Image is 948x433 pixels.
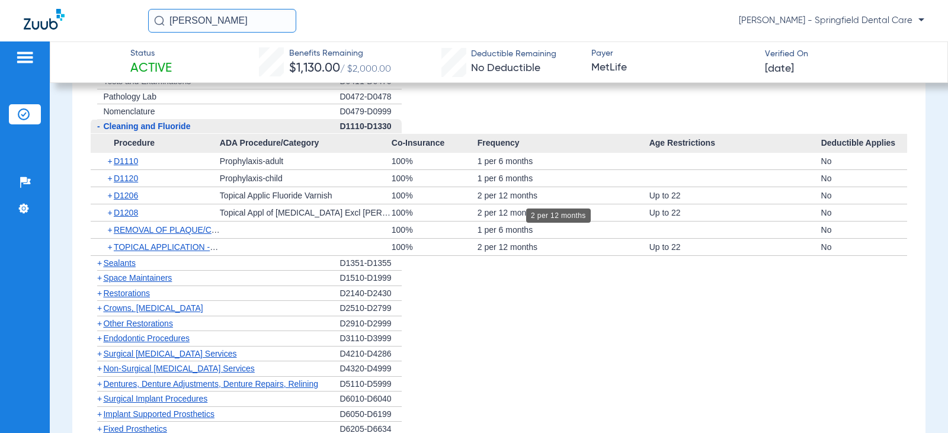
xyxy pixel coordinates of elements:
span: + [107,170,114,187]
div: 2 per 12 months [478,187,649,204]
span: D1206 [114,191,138,200]
span: Space Maintainers [103,273,172,283]
div: 100% [392,204,478,221]
div: No [821,204,907,221]
span: + [107,153,114,169]
span: Crowns, [MEDICAL_DATA] [103,303,203,313]
span: Benefits Remaining [289,47,391,60]
span: + [107,222,114,238]
img: Search Icon [154,15,165,26]
span: Payer [591,47,755,60]
span: D1120 [114,174,138,183]
div: Topical Applic Fluoride Varnish [220,187,392,204]
span: Deductible Remaining [471,48,556,60]
span: [DATE] [765,62,794,76]
span: Verified On [765,48,928,60]
span: No Deductible [471,63,540,73]
div: D0479-D0999 [340,104,402,119]
div: No [821,170,907,187]
span: + [97,288,102,298]
img: hamburger-icon [15,50,34,65]
div: No [821,153,907,169]
div: No [821,222,907,238]
span: Other Restorations [103,319,173,328]
span: Active [130,60,172,77]
span: + [107,187,114,204]
span: Non-Surgical [MEDICAL_DATA] Services [103,364,254,373]
div: D0472-D0478 [340,89,402,105]
div: D1510-D1999 [340,271,402,286]
span: + [97,409,102,419]
div: Topical Appl of [MEDICAL_DATA] Excl [PERSON_NAME] [220,204,392,221]
span: REMOVAL OF PLAQUE/CALCULUS/STAINS [114,225,281,235]
div: 100% [392,239,478,255]
span: Deductible Applies [821,134,907,153]
div: 100% [392,222,478,238]
span: D1208 [114,208,138,217]
div: D6050-D6199 [340,407,402,422]
span: / $2,000.00 [340,65,391,74]
span: [PERSON_NAME] - Springfield Dental Care [739,15,924,27]
span: Pathology Lab [103,92,156,101]
div: D2910-D2999 [340,316,402,332]
span: Co-Insurance [392,134,478,153]
span: Endodontic Procedures [103,333,190,343]
div: 1 per 6 months [478,222,649,238]
span: + [97,349,102,358]
img: Zuub Logo [24,9,65,30]
div: 100% [392,153,478,169]
span: + [107,239,114,255]
div: 1 per 6 months [478,170,649,187]
div: 1 per 6 months [478,153,649,169]
div: D2140-D2430 [340,286,402,302]
div: Up to 22 [649,239,821,255]
span: Surgical [MEDICAL_DATA] Services [103,349,236,358]
div: No [821,239,907,255]
span: Age Restrictions [649,134,821,153]
span: Procedure [91,134,219,153]
span: Tests and Examinations [103,76,191,86]
div: D4320-D4999 [340,361,402,377]
div: 2 per 12 months [478,239,649,255]
span: Surgical Implant Procedures [103,394,207,403]
span: + [97,379,102,389]
span: Restorations [103,288,150,298]
div: Up to 22 [649,187,821,204]
span: MetLife [591,60,755,75]
span: + [107,204,114,221]
div: D2510-D2799 [340,301,402,316]
span: $1,130.00 [289,62,340,75]
span: Nomenclature [103,107,155,116]
span: Status [130,47,172,60]
span: ADA Procedure/Category [220,134,392,153]
div: 100% [392,187,478,204]
div: D6010-D6040 [340,392,402,407]
span: + [97,333,102,343]
div: 100% [392,170,478,187]
div: D4210-D4286 [340,347,402,362]
div: D1110-D1330 [340,119,402,134]
div: 2 per 12 months [526,209,591,223]
div: Prophylaxis-adult [220,153,392,169]
input: Search for patients [148,9,296,33]
span: + [97,273,102,283]
span: + [97,303,102,313]
span: - [97,121,100,131]
div: 2 per 12 months [478,204,649,221]
span: Implant Supported Prosthetics [103,409,214,419]
span: + [97,258,102,268]
span: Cleaning and Fluoride [103,121,190,131]
div: D5110-D5999 [340,377,402,392]
div: Prophylaxis-child [220,170,392,187]
div: No [821,187,907,204]
div: D3110-D3999 [340,331,402,347]
span: + [97,394,102,403]
span: Sealants [103,258,135,268]
div: D1351-D1355 [340,256,402,271]
span: + [97,364,102,373]
span: Frequency [478,134,649,153]
div: Up to 22 [649,204,821,221]
span: Dentures, Denture Adjustments, Denture Repairs, Relining [103,379,318,389]
span: D1110 [114,156,138,166]
span: + [97,319,102,328]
